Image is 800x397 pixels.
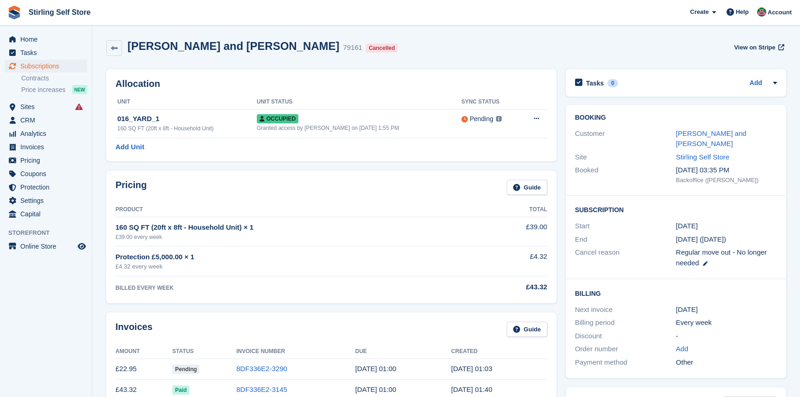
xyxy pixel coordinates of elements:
div: £4.32 every week [115,262,490,271]
span: Pending [172,365,200,374]
div: Start [575,221,676,232]
a: menu [5,140,87,153]
a: 8DF336E2-3145 [236,385,287,393]
th: Unit [115,95,257,110]
div: Cancelled [366,43,398,53]
span: Regular move out - No longer needed [676,248,767,267]
span: Online Store [20,240,76,253]
span: Settings [20,194,76,207]
a: menu [5,46,87,59]
a: Add Unit [115,142,144,153]
div: Backoffice ([PERSON_NAME]) [676,176,777,185]
h2: Invoices [115,322,152,337]
a: 8DF336E2-3290 [236,365,287,373]
a: Add [676,344,688,354]
th: Product [115,202,490,217]
div: £39.00 every week [115,233,490,241]
a: menu [5,208,87,220]
span: Sites [20,100,76,113]
i: Smart entry sync failures have occurred [75,103,83,110]
th: Created [451,344,547,359]
th: Due [355,344,451,359]
div: Site [575,152,676,163]
th: Invoice Number [236,344,355,359]
time: 2025-08-02 00:00:00 UTC [355,385,396,393]
div: Next invoice [575,305,676,315]
h2: Allocation [115,79,547,89]
a: menu [5,127,87,140]
a: Price increases NEW [21,85,87,95]
div: [DATE] [676,305,777,315]
div: 016_YARD_1 [117,114,257,124]
a: Preview store [76,241,87,252]
td: £4.32 [490,246,547,276]
span: Home [20,33,76,46]
span: Account [768,8,792,17]
span: Protection [20,181,76,194]
div: End [575,234,676,245]
span: [DATE] ([DATE]) [676,235,726,243]
a: menu [5,60,87,73]
a: Contracts [21,74,87,83]
div: £43.32 [490,282,547,293]
div: Discount [575,331,676,342]
span: Create [690,7,709,17]
span: Price increases [21,86,66,94]
span: Pricing [20,154,76,167]
div: Billing period [575,318,676,328]
a: menu [5,154,87,167]
span: Capital [20,208,76,220]
h2: Subscription [575,205,777,214]
span: Subscriptions [20,60,76,73]
div: Cancel reason [575,247,676,268]
time: 2025-08-09 00:00:00 UTC [355,365,396,373]
span: View on Stripe [734,43,775,52]
span: Storefront [8,228,92,238]
div: Pending [470,114,493,124]
img: Lucy [757,7,766,17]
span: Occupied [257,114,298,123]
a: menu [5,194,87,207]
th: Total [490,202,547,217]
a: Guide [507,322,547,337]
th: Sync Status [461,95,520,110]
a: menu [5,100,87,113]
td: £39.00 [490,217,547,246]
div: BILLED EVERY WEEK [115,284,490,292]
a: Guide [507,180,547,195]
h2: Pricing [115,180,147,195]
div: NEW [72,85,87,94]
a: menu [5,181,87,194]
h2: Billing [575,288,777,298]
a: Add [750,78,762,89]
span: Coupons [20,167,76,180]
span: Help [736,7,749,17]
a: menu [5,33,87,46]
h2: Booking [575,114,777,122]
time: 2025-05-02 00:00:00 UTC [676,221,697,232]
div: Payment method [575,357,676,368]
img: icon-info-grey-7440780725fd019a000dd9b08b2336e03edf1995a4989e88bcd33f0948082b44.svg [496,116,502,122]
div: Order number [575,344,676,354]
th: Status [172,344,236,359]
h2: Tasks [586,79,604,87]
span: CRM [20,114,76,127]
a: Stirling Self Store [25,5,94,20]
a: View on Stripe [730,40,786,55]
a: menu [5,114,87,127]
time: 2025-08-01 00:40:21 UTC [451,385,492,393]
img: stora-icon-8386f47178a22dfd0bd8f6a31ec36ba5ce8667c1dd55bd0f319d3a0aa187defe.svg [7,6,21,19]
time: 2025-08-08 00:03:49 UTC [451,365,492,373]
span: Paid [172,385,189,395]
h2: [PERSON_NAME] and [PERSON_NAME] [127,40,339,52]
td: £22.95 [115,359,172,379]
div: - [676,331,777,342]
a: [PERSON_NAME] and [PERSON_NAME] [676,129,746,148]
span: Tasks [20,46,76,59]
a: menu [5,167,87,180]
div: 79161 [343,43,363,53]
div: 0 [607,79,618,87]
span: Invoices [20,140,76,153]
div: Customer [575,128,676,149]
div: [DATE] 03:35 PM [676,165,777,176]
